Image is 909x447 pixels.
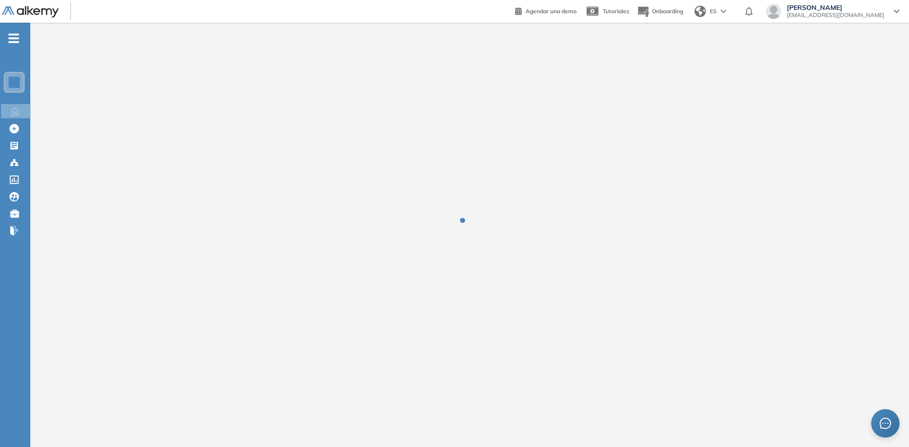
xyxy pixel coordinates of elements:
[637,1,683,22] button: Onboarding
[515,5,577,16] a: Agendar una demo
[603,8,629,15] span: Tutoriales
[652,8,683,15] span: Onboarding
[721,9,726,13] img: arrow
[710,7,717,16] span: ES
[2,6,59,18] img: Logo
[9,37,19,39] i: -
[787,4,884,11] span: [PERSON_NAME]
[787,11,884,19] span: [EMAIL_ADDRESS][DOMAIN_NAME]
[526,8,577,15] span: Agendar una demo
[695,6,706,17] img: world
[880,418,891,429] span: message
